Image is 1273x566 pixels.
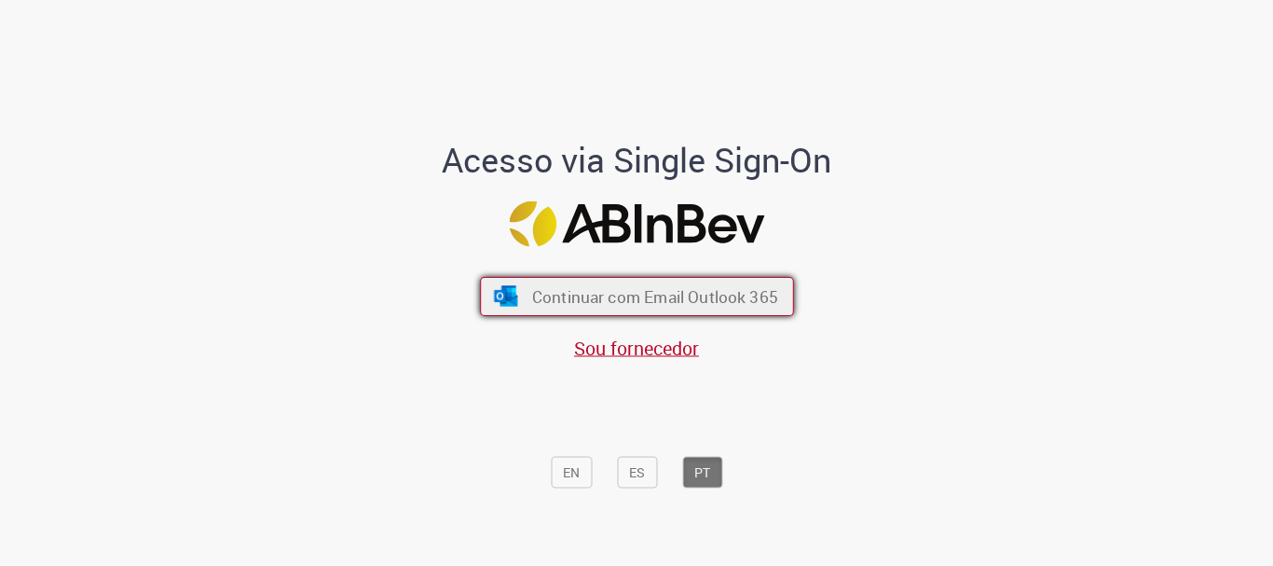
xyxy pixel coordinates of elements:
button: PT [682,457,722,489]
button: EN [551,457,592,489]
h1: Acesso via Single Sign-On [378,142,896,179]
img: Logo ABInBev [509,201,764,247]
button: ícone Azure/Microsoft 360 Continuar com Email Outlook 365 [480,277,794,316]
span: Continuar com Email Outlook 365 [531,286,777,308]
button: ES [617,457,657,489]
img: ícone Azure/Microsoft 360 [492,286,519,307]
a: Sou fornecedor [574,336,699,361]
